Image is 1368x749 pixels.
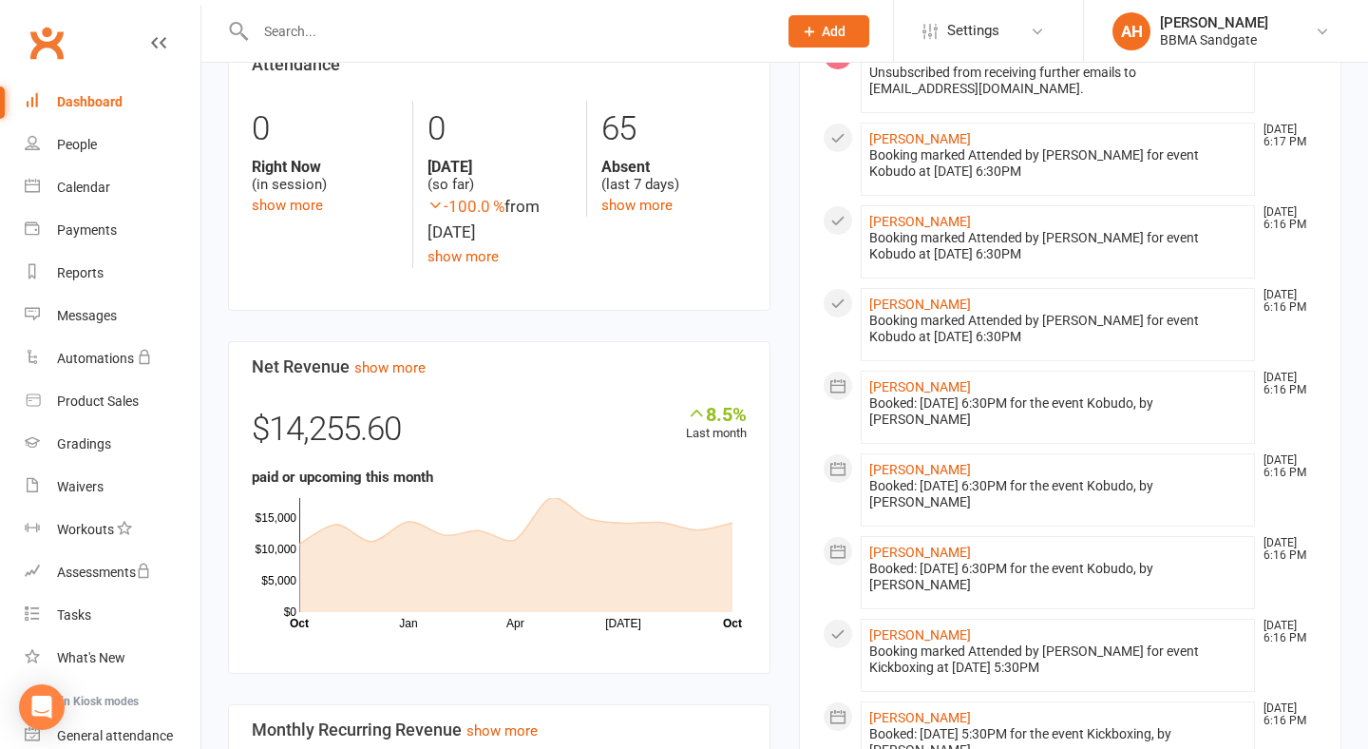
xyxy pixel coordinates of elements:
[1254,372,1317,396] time: [DATE] 6:16 PM
[57,394,139,409] div: Product Sales
[57,436,111,451] div: Gradings
[57,180,110,195] div: Calendar
[1160,31,1268,48] div: BBMA Sandgate
[427,197,504,216] span: -100.0 %
[57,265,104,280] div: Reports
[252,55,747,74] h3: Attendance
[25,551,200,594] a: Assessments
[23,19,70,67] a: Clubworx
[869,48,971,64] a: [PERSON_NAME]
[601,197,673,214] a: show more
[1254,702,1317,727] time: [DATE] 6:16 PM
[250,18,764,45] input: Search...
[869,379,971,394] a: [PERSON_NAME]
[869,214,971,229] a: [PERSON_NAME]
[869,545,971,560] a: [PERSON_NAME]
[252,469,433,486] strong: paid or upcoming this month
[869,462,971,477] a: [PERSON_NAME]
[869,230,1246,262] div: Booking marked Attended by [PERSON_NAME] for event Kobudo at [DATE] 6:30PM
[57,351,134,366] div: Automations
[19,684,65,730] div: Open Intercom Messenger
[25,124,200,166] a: People
[869,147,1246,180] div: Booking marked Attended by [PERSON_NAME] for event Kobudo at [DATE] 6:30PM
[686,403,747,444] div: Last month
[466,722,538,739] a: show more
[252,403,747,466] div: $14,255.60
[25,637,200,680] a: What's New
[1254,537,1317,562] time: [DATE] 6:16 PM
[601,101,747,158] div: 65
[354,359,426,376] a: show more
[57,94,123,109] div: Dashboard
[947,10,999,52] span: Settings
[686,403,747,424] div: 8.5%
[1112,12,1150,50] div: AH
[427,101,573,158] div: 0
[869,297,971,312] a: [PERSON_NAME]
[1254,206,1317,231] time: [DATE] 6:16 PM
[25,166,200,209] a: Calendar
[25,509,200,551] a: Workouts
[25,81,200,124] a: Dashboard
[869,313,1246,345] div: Booking marked Attended by [PERSON_NAME] for event Kobudo at [DATE] 6:30PM
[57,222,117,238] div: Payments
[25,337,200,380] a: Automations
[427,248,499,265] a: show more
[57,565,151,580] div: Assessments
[869,710,971,725] a: [PERSON_NAME]
[1254,124,1317,148] time: [DATE] 6:17 PM
[57,607,91,623] div: Tasks
[57,522,114,537] div: Workouts
[601,158,747,176] strong: Absent
[25,295,200,337] a: Messages
[869,643,1246,676] div: Booking marked Attended by [PERSON_NAME] for event Kickboxing at [DATE] 5:30PM
[427,194,573,245] div: from [DATE]
[1254,620,1317,644] time: [DATE] 6:16 PM
[822,24,845,39] span: Add
[57,728,173,743] div: General attendance
[1254,454,1317,479] time: [DATE] 6:16 PM
[252,158,398,194] div: (in session)
[252,197,323,214] a: show more
[869,478,1246,510] div: Booked: [DATE] 6:30PM for the event Kobudo, by [PERSON_NAME]
[57,479,104,494] div: Waivers
[25,252,200,295] a: Reports
[1254,289,1317,314] time: [DATE] 6:16 PM
[252,357,747,376] h3: Net Revenue
[25,466,200,509] a: Waivers
[869,561,1246,593] div: Booked: [DATE] 6:30PM for the event Kobudo, by [PERSON_NAME]
[25,380,200,423] a: Product Sales
[25,209,200,252] a: Payments
[252,158,398,176] strong: Right Now
[25,594,200,637] a: Tasks
[252,101,398,158] div: 0
[57,650,125,665] div: What's New
[427,158,573,176] strong: [DATE]
[869,65,1246,97] div: Unsubscribed from receiving further emails to [EMAIL_ADDRESS][DOMAIN_NAME].
[869,395,1246,428] div: Booked: [DATE] 6:30PM for the event Kobudo, by [PERSON_NAME]
[252,720,747,739] h3: Monthly Recurring Revenue
[601,158,747,194] div: (last 7 days)
[57,137,97,152] div: People
[869,627,971,643] a: [PERSON_NAME]
[57,308,117,323] div: Messages
[427,158,573,194] div: (so far)
[1160,14,1268,31] div: [PERSON_NAME]
[788,15,869,48] button: Add
[869,131,971,146] a: [PERSON_NAME]
[25,423,200,466] a: Gradings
